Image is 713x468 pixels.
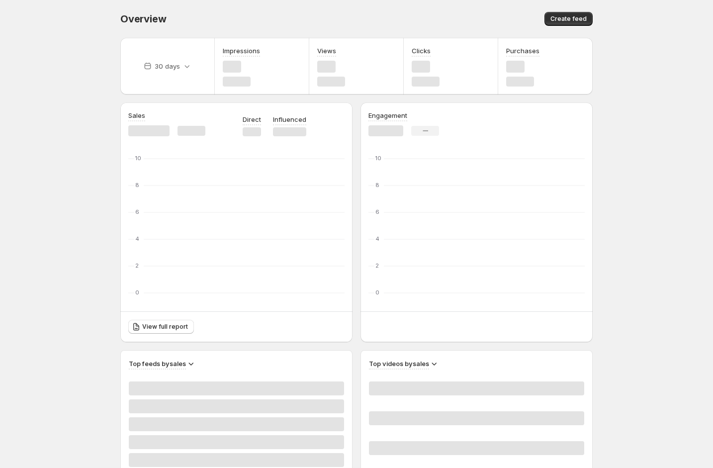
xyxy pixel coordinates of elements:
text: 2 [135,262,139,269]
text: 0 [135,289,139,296]
span: Overview [120,13,166,25]
a: View full report [128,320,194,334]
h3: Top videos by sales [369,359,429,369]
h3: Impressions [223,46,260,56]
h3: Sales [128,110,145,120]
h3: Purchases [506,46,539,56]
text: 4 [375,235,379,242]
text: 6 [375,208,379,215]
text: 4 [135,235,139,242]
text: 8 [135,182,139,188]
p: Influenced [273,114,306,124]
span: View full report [142,323,188,331]
text: 0 [375,289,379,296]
h3: Clicks [412,46,431,56]
h3: Top feeds by sales [129,359,186,369]
span: Create feed [550,15,587,23]
p: 30 days [155,61,180,71]
h3: Engagement [368,110,407,120]
text: 10 [135,155,141,162]
text: 2 [375,262,379,269]
button: Create feed [544,12,593,26]
h3: Views [317,46,336,56]
text: 6 [135,208,139,215]
text: 10 [375,155,381,162]
p: Direct [243,114,261,124]
text: 8 [375,182,379,188]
